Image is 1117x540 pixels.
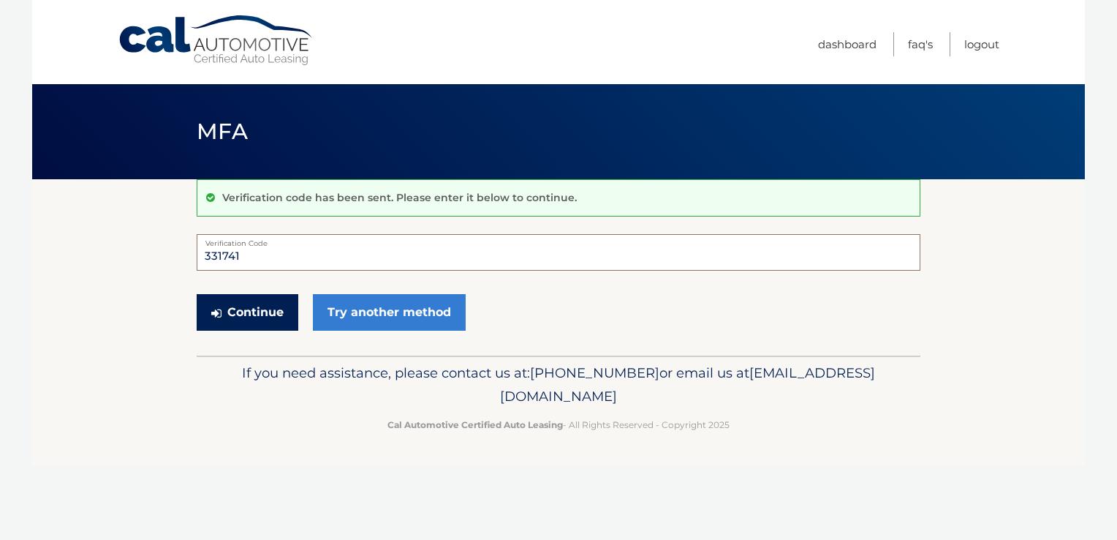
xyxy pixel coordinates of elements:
span: [PHONE_NUMBER] [530,364,659,381]
span: [EMAIL_ADDRESS][DOMAIN_NAME] [500,364,875,405]
a: Cal Automotive [118,15,315,67]
a: Dashboard [818,32,876,56]
a: FAQ's [908,32,933,56]
p: If you need assistance, please contact us at: or email us at [206,361,911,408]
input: Verification Code [197,234,920,271]
p: - All Rights Reserved - Copyright 2025 [206,417,911,432]
a: Try another method [313,294,466,331]
button: Continue [197,294,298,331]
p: Verification code has been sent. Please enter it below to continue. [222,191,577,204]
label: Verification Code [197,234,920,246]
strong: Cal Automotive Certified Auto Leasing [387,419,563,430]
a: Logout [964,32,999,56]
span: MFA [197,118,248,145]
